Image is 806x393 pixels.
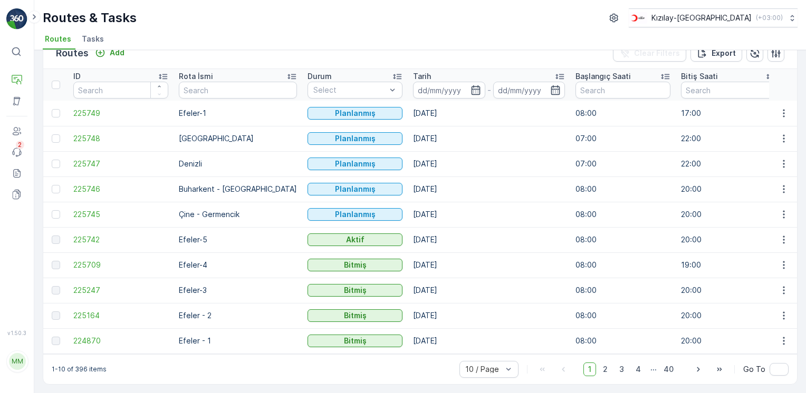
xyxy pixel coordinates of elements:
[308,259,402,271] button: Bitmiş
[575,82,670,99] input: Search
[335,133,376,144] p: Planlanmış
[73,336,168,346] a: 224870
[179,108,297,119] p: Efeler-1
[335,184,376,194] p: Planlanmış
[681,234,776,245] p: 20:00
[681,336,776,346] p: 20:00
[56,46,89,61] p: Routes
[308,208,402,221] button: Planlanmış
[575,234,670,245] p: 08:00
[583,362,596,376] span: 1
[73,71,81,82] p: ID
[681,310,776,321] p: 20:00
[575,336,670,346] p: 08:00
[82,34,104,44] span: Tasks
[408,252,570,278] td: [DATE]
[179,285,297,296] p: Efeler-3
[6,330,27,336] span: v 1.50.3
[408,328,570,353] td: [DATE]
[681,71,718,82] p: Bitiş Saati
[179,159,297,169] p: Denizli
[52,210,60,219] div: Toggle Row Selected
[179,234,297,245] p: Efeler-5
[6,142,27,163] a: 2
[408,126,570,151] td: [DATE]
[52,235,60,244] div: Toggle Row Selected
[344,336,367,346] p: Bitmiş
[681,82,776,99] input: Search
[335,159,376,169] p: Planlanmış
[408,227,570,252] td: [DATE]
[681,159,776,169] p: 22:00
[634,48,680,58] p: Clear Filters
[408,303,570,328] td: [DATE]
[681,260,776,270] p: 19:00
[408,278,570,303] td: [DATE]
[73,184,168,194] a: 225746
[43,9,137,26] p: Routes & Tasks
[575,184,670,194] p: 08:00
[690,45,742,62] button: Export
[681,209,776,220] p: 20:00
[344,285,367,296] p: Bitmiş
[52,185,60,193] div: Toggle Row Selected
[73,159,168,169] a: 225747
[408,151,570,176] td: [DATE]
[179,260,297,270] p: Efeler-4
[631,362,646,376] span: 4
[575,209,670,220] p: 08:00
[408,176,570,202] td: [DATE]
[52,261,60,269] div: Toggle Row Selected
[335,209,376,220] p: Planlanmış
[308,158,402,170] button: Planlanmış
[575,71,631,82] p: Başlangıç Saati
[52,160,60,168] div: Toggle Row Selected
[110,47,124,58] p: Add
[45,34,71,44] span: Routes
[52,134,60,143] div: Toggle Row Selected
[575,108,670,119] p: 08:00
[712,48,736,58] p: Export
[6,8,27,30] img: logo
[413,82,485,99] input: dd/mm/yyyy
[73,108,168,119] span: 225749
[413,71,431,82] p: Tarih
[756,14,783,22] p: ( +03:00 )
[681,133,776,144] p: 22:00
[629,8,798,27] button: Kızılay-[GEOGRAPHIC_DATA](+03:00)
[615,362,629,376] span: 3
[73,209,168,220] a: 225745
[73,82,168,99] input: Search
[73,133,168,144] a: 225748
[575,285,670,296] p: 08:00
[308,71,332,82] p: Durum
[335,108,376,119] p: Planlanmış
[9,353,26,370] div: MM
[18,141,22,149] p: 2
[308,309,402,322] button: Bitmiş
[308,183,402,195] button: Planlanmış
[73,310,168,321] a: 225164
[308,335,402,347] button: Bitmiş
[487,84,491,96] p: -
[52,286,60,294] div: Toggle Row Selected
[73,285,168,296] span: 225247
[52,365,107,374] p: 1-10 of 396 items
[6,338,27,385] button: MM
[73,260,168,270] a: 225709
[575,260,670,270] p: 08:00
[179,184,297,194] p: Buharkent - [GEOGRAPHIC_DATA]
[308,132,402,145] button: Planlanmış
[91,46,129,59] button: Add
[575,159,670,169] p: 07:00
[73,234,168,245] a: 225742
[681,184,776,194] p: 20:00
[598,362,612,376] span: 2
